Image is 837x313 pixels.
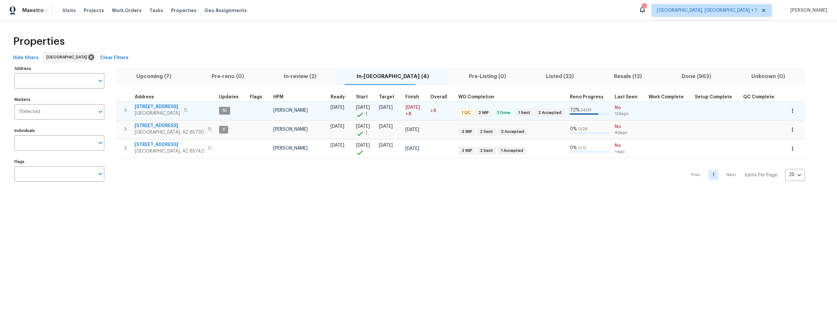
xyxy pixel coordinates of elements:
button: Hide filters [10,52,41,64]
span: Clear Filters [100,54,128,62]
span: 0 / 12 [578,146,587,150]
div: [GEOGRAPHIC_DATA] [43,52,95,62]
span: [PERSON_NAME] [273,127,308,132]
span: Updates [219,95,239,99]
span: Overall [430,95,447,99]
span: Visits [62,7,76,14]
span: Work Complete [649,95,684,99]
span: [DATE] [356,105,370,110]
span: [DATE] [331,124,344,129]
span: 2 Accepted [536,110,564,116]
span: [DATE] [405,105,420,110]
label: Address [14,67,104,71]
label: Markets [14,98,104,102]
label: Flags [14,160,104,164]
span: 3 Accepted [498,129,527,135]
span: Reno Progress [570,95,604,99]
button: Open [96,107,105,116]
span: Last Seen [615,95,638,99]
button: Clear Filters [97,52,131,64]
span: In-review (2) [268,72,333,81]
span: Upcoming (7) [120,72,187,81]
span: ∞ ago [615,149,643,155]
div: Target renovation project end date [379,95,400,99]
span: Pre-reno (0) [195,72,260,81]
span: [DATE] [331,143,344,148]
span: 1 Sent [516,110,533,116]
span: [GEOGRAPHIC_DATA], AZ 85730 [135,129,204,136]
span: -1 [364,111,367,117]
span: HPM [273,95,283,99]
span: Resale (12) [598,72,658,81]
span: [STREET_ADDRESS] [135,104,180,110]
span: [PERSON_NAME] [273,108,308,113]
span: [GEOGRAPHIC_DATA], [GEOGRAPHIC_DATA] + 1 [657,7,757,14]
span: [DATE] [379,105,393,110]
span: QC Complete [743,95,774,99]
span: [DATE] [379,124,393,129]
span: [STREET_ADDRESS] [135,141,204,148]
span: [PERSON_NAME] [273,146,308,151]
span: Properties [13,38,65,45]
span: Address [135,95,154,99]
span: [DATE] [356,124,370,129]
span: Listed (22) [530,72,590,81]
span: [DATE] [356,143,370,148]
span: [GEOGRAPHIC_DATA] [135,110,180,117]
span: 2 Sent [477,148,496,154]
span: +8 [430,108,436,113]
span: Projects [84,7,104,14]
span: Start [356,95,368,99]
span: 72 % [570,108,580,112]
button: Open [96,138,105,147]
span: WO Completion [458,95,494,99]
span: 2 Sent [477,129,496,135]
span: 2 WIP [476,110,491,116]
span: Done (962) [666,72,727,81]
span: -1 [364,130,367,136]
div: Earliest renovation start date (first business day after COE or Checkout) [331,95,351,99]
div: Projected renovation finish date [405,95,425,99]
span: 0 % [570,146,577,150]
span: 4d ago [615,130,643,136]
span: In-[GEOGRAPHIC_DATA] (4) [340,72,445,81]
span: [DATE] [379,143,393,148]
span: Flags [250,95,262,99]
span: 2 Done [494,110,513,116]
label: Individuals [14,129,104,133]
span: 1 QC [459,110,473,116]
span: 1 Selected [19,109,40,115]
button: Open [96,169,105,178]
p: Items Per Page [744,172,777,178]
span: Tasks [149,8,163,13]
div: 1 [642,4,646,10]
span: [DATE] [331,105,344,110]
span: [GEOGRAPHIC_DATA] [46,54,90,60]
td: Project started 1 days early [353,120,376,139]
span: No [615,124,643,130]
a: Goto page 1 [709,170,718,180]
span: [DATE] [405,127,419,132]
span: 3 WIP [459,129,475,135]
span: 2 WIP [459,148,475,154]
span: [GEOGRAPHIC_DATA], AZ 85742 [135,148,204,155]
span: Maestro [22,7,44,14]
td: Scheduled to finish 8 day(s) late [403,101,428,120]
span: 0 % [570,127,577,131]
span: Unknown (0) [735,72,801,81]
span: Properties [171,7,196,14]
span: Geo Assignments [204,7,247,14]
span: 10 [220,108,230,113]
span: No [615,142,643,149]
span: [DATE] [405,146,419,151]
span: Ready [331,95,345,99]
div: 25 [785,166,805,183]
span: 24 / 33 [581,108,591,112]
span: 2 [220,127,228,132]
span: 1 Accepted [498,148,526,154]
span: +8 [405,111,411,117]
span: [STREET_ADDRESS] [135,123,204,129]
button: Open [96,76,105,85]
span: [PERSON_NAME] [788,7,827,14]
span: 0 / 29 [578,127,588,131]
